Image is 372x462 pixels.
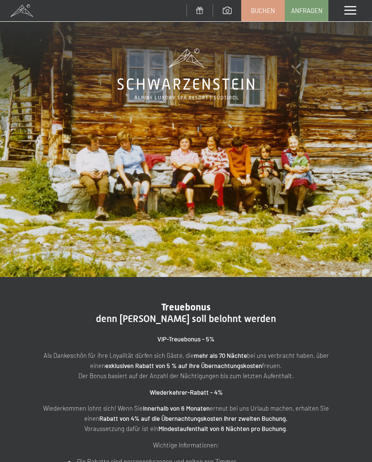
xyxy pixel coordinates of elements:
[158,425,286,432] strong: Mindestaufenthalt von 6 Nächten pro Buchung
[143,404,210,412] strong: innerhalb von 6 Monaten
[39,440,333,450] p: Wichtige Informationen:
[251,6,275,15] span: Buchen
[96,313,276,324] span: denn [PERSON_NAME] soll belohnt werden
[150,388,223,396] strong: Wiederkehrer-Rabatt - 4%
[242,0,284,21] a: Buchen
[157,335,215,343] strong: VIP-Treuebonus - 5%
[194,352,247,359] strong: mehr als 70 Nächte
[99,415,288,422] strong: Rabatt von 4% auf die Übernachtungskosten Ihrer zweiten Buchung.
[285,0,328,21] a: Anfragen
[161,301,211,313] span: Treuebonus
[105,362,262,370] strong: exklusiven Rabatt von 5 % auf ihre Übernachtungskosten
[291,6,323,15] span: Anfragen
[39,403,333,433] p: Wiederkommen lohnt sich! Wenn Sie erneut bei uns Urlaub machen, erhalten Sie einen Voraussetzung ...
[39,351,333,381] p: Als Dankeschön für ihre Loyalität dürfen sich Gäste, die bei uns verbracht haben, über einen freu...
